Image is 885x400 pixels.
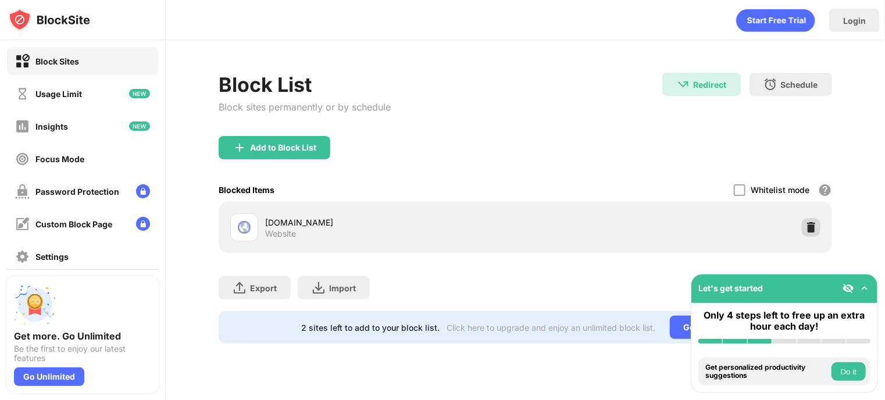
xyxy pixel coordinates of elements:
img: favicons [237,220,251,234]
div: Let's get started [698,283,763,293]
img: time-usage-off.svg [15,87,30,101]
div: Export [250,283,277,293]
div: [DOMAIN_NAME] [265,216,525,228]
img: customize-block-page-off.svg [15,217,30,231]
div: Website [265,228,296,239]
div: Import [329,283,356,293]
div: Block sites permanently or by schedule [219,101,391,113]
div: Block Sites [35,56,79,66]
div: Settings [35,252,69,262]
div: Add to Block List [250,143,316,152]
div: Go Unlimited [14,367,84,386]
img: push-unlimited.svg [14,284,56,326]
div: Focus Mode [35,154,84,164]
img: settings-off.svg [15,249,30,264]
img: new-icon.svg [129,89,150,98]
div: Block List [219,73,391,97]
div: Be the first to enjoy our latest features [14,344,151,363]
div: Only 4 steps left to free up an extra hour each day! [698,310,870,332]
img: eye-not-visible.svg [843,283,854,294]
div: Click here to upgrade and enjoy an unlimited block list. [447,323,656,333]
img: password-protection-off.svg [15,184,30,199]
img: new-icon.svg [129,122,150,131]
img: lock-menu.svg [136,184,150,198]
img: block-on.svg [15,54,30,69]
div: Whitelist mode [751,185,810,195]
div: Get personalized productivity suggestions [705,363,829,380]
div: Schedule [781,80,818,90]
img: insights-off.svg [15,119,30,134]
div: Custom Block Page [35,219,112,229]
img: lock-menu.svg [136,217,150,231]
img: omni-setup-toggle.svg [859,283,870,294]
div: Go Unlimited [670,316,750,339]
div: Password Protection [35,187,119,197]
div: Redirect [694,80,727,90]
div: Usage Limit [35,89,82,99]
div: Get more. Go Unlimited [14,330,151,342]
img: logo-blocksite.svg [8,8,90,31]
div: 2 sites left to add to your block list. [302,323,440,333]
div: Blocked Items [219,185,274,195]
button: Do it [832,362,866,381]
div: Login [843,16,866,26]
div: Insights [35,122,68,131]
div: animation [736,9,815,32]
img: focus-off.svg [15,152,30,166]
